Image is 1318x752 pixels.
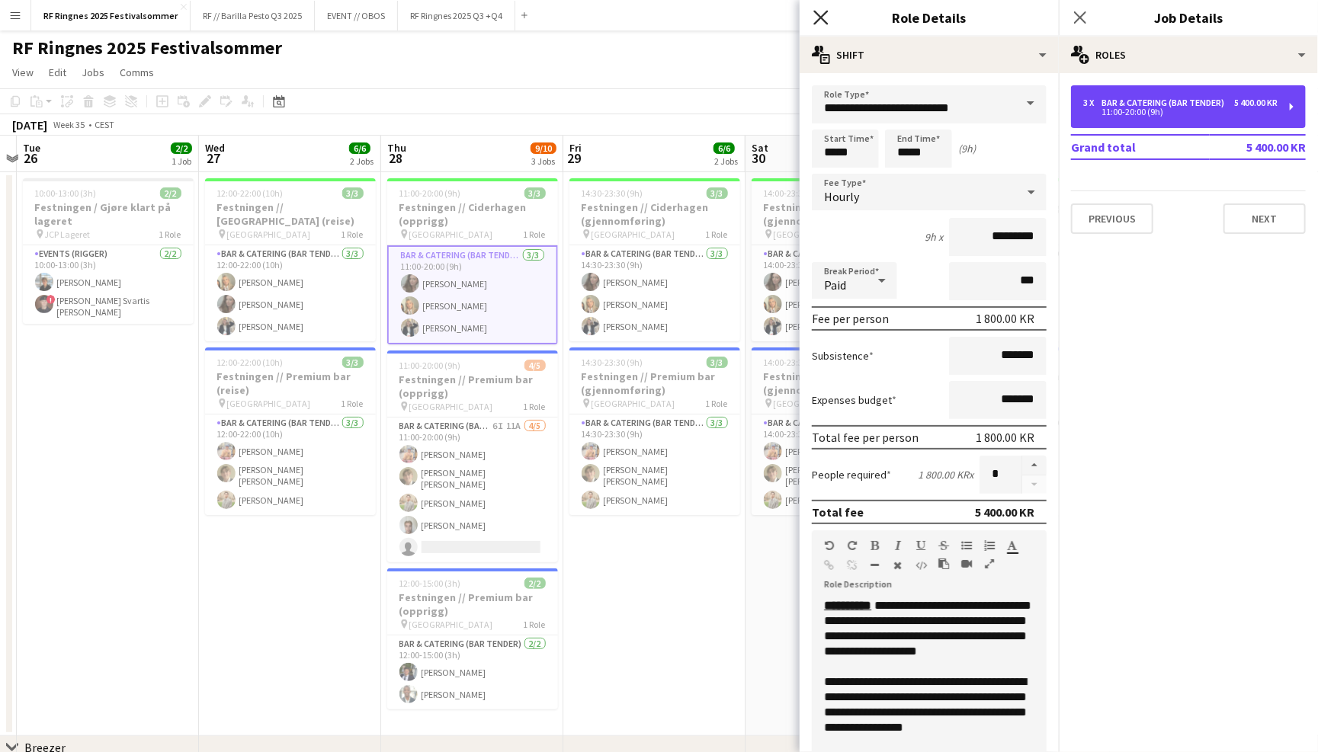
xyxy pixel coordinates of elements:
button: Horizontal Line [870,559,880,571]
app-card-role: Events (Rigger)2/210:00-13:00 (3h)[PERSON_NAME]![PERSON_NAME] Svartis [PERSON_NAME] [23,245,194,324]
app-job-card: 11:00-20:00 (9h)4/5Festningen // Premium bar (opprigg) [GEOGRAPHIC_DATA]1 RoleBar & Catering (Bar... [387,350,558,562]
div: 2 Jobs [714,155,738,167]
button: Strikethrough [938,539,949,552]
span: 3/3 [707,187,728,199]
span: [GEOGRAPHIC_DATA] [409,229,493,240]
div: 9h x [925,230,943,244]
div: 1 800.00 KR [976,311,1034,326]
app-job-card: 14:30-23:30 (9h)3/3Festningen // Ciderhagen (gjennomføring) [GEOGRAPHIC_DATA]1 RoleBar & Catering... [569,178,740,341]
app-card-role: Bar & Catering (Bar Tender)3/312:00-22:00 (10h)[PERSON_NAME][PERSON_NAME][PERSON_NAME] [205,245,376,341]
span: Tue [23,141,40,155]
span: Fri [569,141,582,155]
h3: Festningen // Premium bar (reise) [205,370,376,397]
button: Clear Formatting [893,559,903,571]
span: Week 35 [50,119,88,130]
app-card-role: Bar & Catering (Bar Tender)3/314:30-23:30 (9h)[PERSON_NAME][PERSON_NAME] [PERSON_NAME][PERSON_NAME] [569,414,740,515]
label: Subsistence [812,349,874,363]
span: Hourly [824,189,859,204]
div: Total fee per person [812,430,919,445]
button: RF Ringnes 2025 Q3 +Q4 [398,1,515,30]
span: 1 Role [342,398,364,409]
span: 14:00-23:30 (9h30m) [764,357,843,368]
div: CEST [95,119,114,130]
div: 1 800.00 KR [976,430,1034,445]
h3: Festningen // Premium bar (opprigg) [387,590,558,618]
span: 9/10 [531,142,556,154]
div: Fee per person [812,311,889,326]
button: Bold [870,539,880,552]
span: Wed [205,141,225,155]
span: 14:30-23:30 (9h) [582,357,643,368]
label: People required [812,468,891,482]
button: Fullscreen [984,558,995,570]
button: Underline [916,539,926,552]
button: Increase [1022,456,1047,475]
span: 11:00-20:00 (9h) [399,187,461,199]
span: [GEOGRAPHIC_DATA] [227,229,311,240]
div: 1 800.00 KR x [918,468,973,482]
span: Edit [49,66,66,79]
a: Jobs [75,62,111,82]
div: 12:00-22:00 (10h)3/3Festningen // Premium bar (reise) [GEOGRAPHIC_DATA]1 RoleBar & Catering (Bar ... [205,347,376,515]
span: Comms [120,66,154,79]
app-card-role: Bar & Catering (Bar Tender)6I11A4/511:00-20:00 (9h)[PERSON_NAME][PERSON_NAME] [PERSON_NAME][PERSO... [387,418,558,562]
app-card-role: Bar & Catering (Bar Tender)3/314:00-23:30 (9h30m)[PERSON_NAME][PERSON_NAME] [PERSON_NAME][PERSON_... [752,414,922,515]
app-job-card: 14:30-23:30 (9h)3/3Festningen // Premium bar (gjennomføring) [GEOGRAPHIC_DATA]1 RoleBar & Caterin... [569,347,740,515]
app-job-card: 12:00-15:00 (3h)2/2Festningen // Premium bar (opprigg) [GEOGRAPHIC_DATA]1 RoleBar & Catering (Bar... [387,568,558,709]
app-card-role: Bar & Catering (Bar Tender)3/314:00-23:30 (9h30m)[PERSON_NAME][PERSON_NAME][PERSON_NAME] [752,245,922,341]
app-job-card: 14:00-23:30 (9h30m)3/3Festningen // Premium bar (gjennomføring) [GEOGRAPHIC_DATA]1 RoleBar & Cate... [752,347,922,515]
span: 14:30-23:30 (9h) [582,187,643,199]
span: 1 Role [524,229,546,240]
span: 1 Role [159,229,181,240]
span: JCP Lageret [45,229,91,240]
h3: Festningen // Premium bar (gjennomføring) [752,370,922,397]
div: Bar & Catering (Bar Tender) [1102,98,1230,108]
span: 30 [749,149,768,167]
span: 6/6 [349,142,370,154]
span: 10:00-13:00 (3h) [35,187,97,199]
span: ! [46,295,56,304]
span: 11:00-20:00 (9h) [399,360,461,371]
h3: Festningen // Premium bar (opprigg) [387,373,558,400]
span: 1 Role [524,401,546,412]
label: Expenses budget [812,393,896,407]
span: View [12,66,34,79]
h3: Job Details [1059,8,1318,27]
div: 5 400.00 KR [975,504,1034,520]
button: Unordered List [961,539,972,552]
span: 6/6 [714,142,735,154]
app-job-card: 14:00-23:30 (9h30m)3/3Festningen // Ciderhagen (gjennomføring) [GEOGRAPHIC_DATA]1 RoleBar & Cater... [752,178,922,341]
div: Shift [800,37,1059,73]
span: 12:00-22:00 (10h) [217,187,284,199]
span: [GEOGRAPHIC_DATA] [409,619,493,630]
a: Comms [114,62,160,82]
h3: Festningen / Gjøre klart på lageret [23,200,194,228]
a: View [6,62,40,82]
span: [GEOGRAPHIC_DATA] [774,229,858,240]
span: 1 Role [706,229,728,240]
app-card-role: Bar & Catering (Bar Tender)2/212:00-15:00 (3h)[PERSON_NAME][PERSON_NAME] [387,635,558,709]
h1: RF Ringnes 2025 Festivalsommer [12,37,282,59]
span: 14:00-23:30 (9h30m) [764,187,843,199]
div: Total fee [812,504,864,520]
div: 11:00-20:00 (9h) [1083,108,1278,116]
span: Paid [824,277,846,293]
div: 11:00-20:00 (9h)3/3Festningen // Ciderhagen (opprigg) [GEOGRAPHIC_DATA]1 RoleBar & Catering (Bar ... [387,178,558,344]
span: 12:00-15:00 (3h) [399,578,461,589]
span: Jobs [82,66,104,79]
h3: Festningen // Ciderhagen (opprigg) [387,200,558,228]
span: 26 [21,149,40,167]
span: [GEOGRAPHIC_DATA] [409,401,493,412]
div: 1 Job [172,155,191,167]
app-job-card: 12:00-22:00 (10h)3/3Festningen // [GEOGRAPHIC_DATA] (reise) [GEOGRAPHIC_DATA]1 RoleBar & Catering... [205,178,376,341]
div: 3 x [1083,98,1102,108]
div: (9h) [958,142,976,155]
span: [GEOGRAPHIC_DATA] [774,398,858,409]
h3: Festningen // Ciderhagen (gjennomføring) [569,200,740,228]
button: HTML Code [916,559,926,571]
span: [GEOGRAPHIC_DATA] [227,398,311,409]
